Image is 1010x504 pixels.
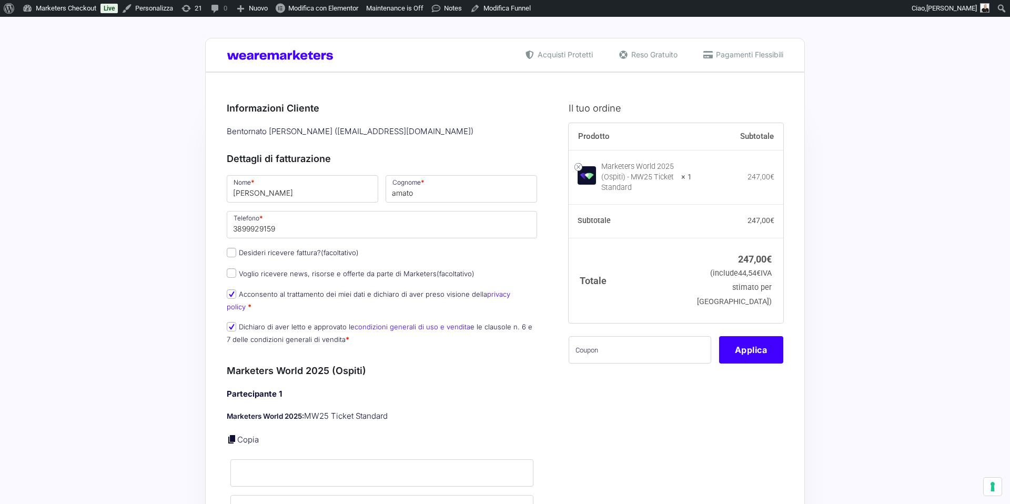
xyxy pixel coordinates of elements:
[386,175,537,203] input: Cognome *
[227,101,537,115] h3: Informazioni Cliente
[227,364,537,378] h3: Marketers World 2025 (Ospiti)
[766,254,772,265] span: €
[227,322,532,343] label: Dichiaro di aver letto e approvato le e le clausole n. 6 e 7 delle condizioni generali di vendita
[692,123,783,150] th: Subtotale
[578,166,596,185] img: Marketers World 2025 (Ospiti) - MW25 Ticket Standard
[227,289,236,299] input: Acconsento al trattamento dei miei dati e dichiaro di aver preso visione dellaprivacy policy
[738,254,772,265] bdi: 247,00
[227,175,378,203] input: Nome *
[569,101,783,115] h3: Il tuo ordine
[227,152,537,166] h3: Dettagli di fatturazione
[227,248,359,257] label: Desideri ricevere fattura?
[227,434,237,445] a: Copia i dettagli dell'acquirente
[227,248,236,257] input: Desideri ricevere fattura?(facoltativo)
[535,49,593,60] span: Acquisti Protetti
[697,269,772,306] small: (include IVA stimato per [GEOGRAPHIC_DATA])
[227,211,537,238] input: Telefono *
[984,478,1002,496] button: Le tue preferenze relative al consenso per le tecnologie di tracciamento
[227,322,236,331] input: Dichiaro di aver letto e approvato lecondizioni generali di uso e venditae le clausole n. 6 e 7 d...
[569,238,692,322] th: Totale
[770,173,774,181] span: €
[569,123,692,150] th: Prodotto
[227,290,510,310] label: Acconsento al trattamento dei miei dati e dichiaro di aver preso visione della
[748,173,774,181] bdi: 247,00
[569,336,711,364] input: Coupon
[321,248,359,257] span: (facoltativo)
[569,205,692,238] th: Subtotale
[601,162,675,193] div: Marketers World 2025 (Ospiti) - MW25 Ticket Standard
[227,269,474,278] label: Voglio ricevere news, risorse e offerte da parte di Marketers
[227,410,537,422] p: MW25 Ticket Standard
[681,172,692,183] strong: × 1
[223,123,541,140] div: Bentornato [PERSON_NAME] ( [EMAIL_ADDRESS][DOMAIN_NAME] )
[227,388,537,400] h4: Partecipante 1
[629,49,678,60] span: Reso Gratuito
[748,216,774,225] bdi: 247,00
[227,412,304,420] strong: Marketers World 2025:
[8,463,40,495] iframe: Customerly Messenger Launcher
[738,269,761,278] span: 44,54
[227,268,236,278] input: Voglio ricevere news, risorse e offerte da parte di Marketers(facoltativo)
[355,322,470,331] a: condizioni generali di uso e vendita
[719,336,783,364] button: Applica
[237,435,259,445] a: Copia
[227,290,510,310] a: privacy policy
[756,269,761,278] span: €
[926,4,977,12] span: [PERSON_NAME]
[288,4,358,12] span: Modifica con Elementor
[437,269,474,278] span: (facoltativo)
[770,216,774,225] span: €
[713,49,783,60] span: Pagamenti Flessibili
[100,4,118,13] a: Live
